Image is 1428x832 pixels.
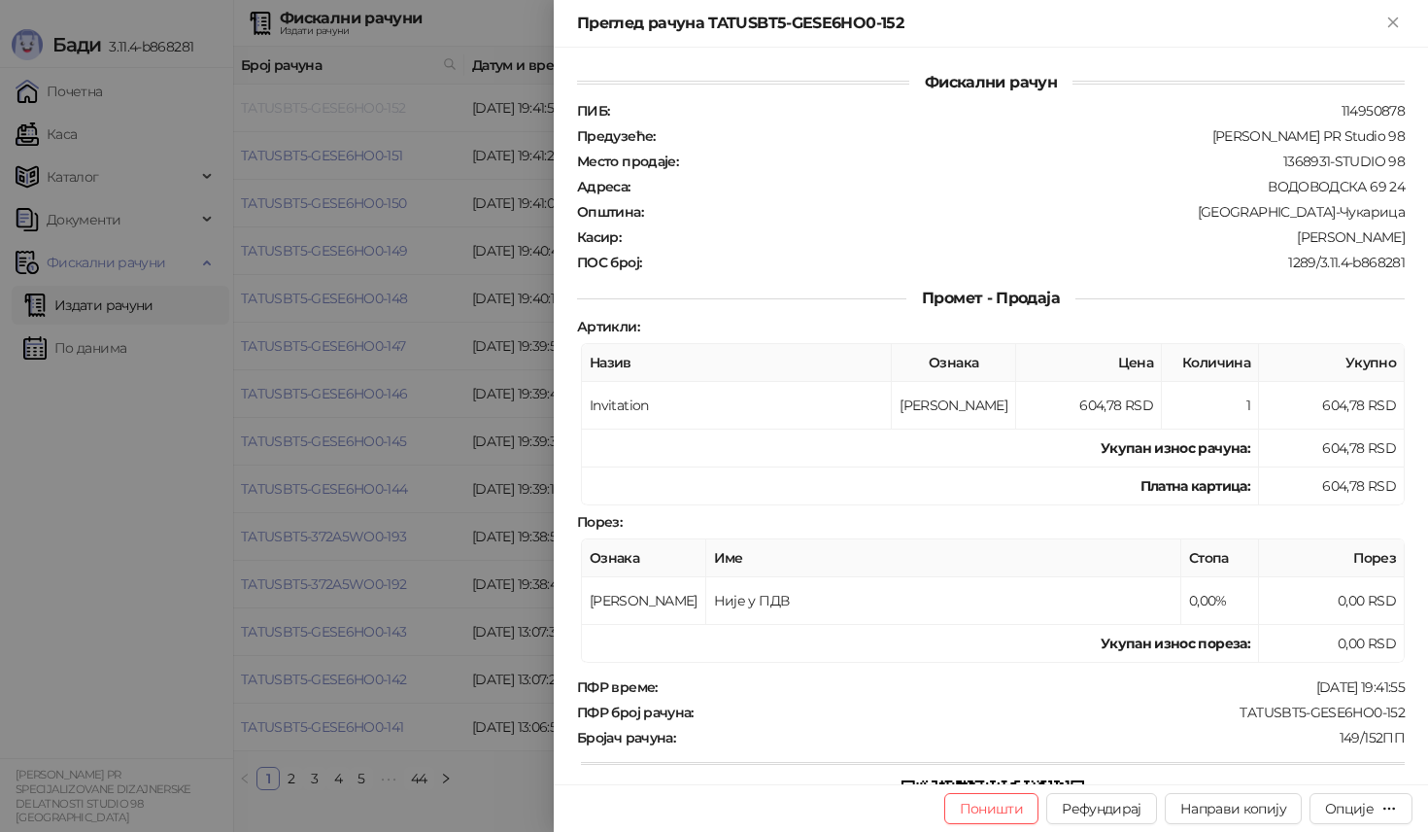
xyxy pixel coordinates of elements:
td: Није у ПДВ [706,577,1181,625]
th: Укупно [1259,344,1405,382]
th: Цена [1016,344,1162,382]
strong: ПОС број : [577,254,641,271]
td: 0,00 RSD [1259,625,1405,663]
div: [PERSON_NAME] PR Studio 98 [658,127,1407,145]
th: Ознака [892,344,1016,382]
td: 604,78 RSD [1259,468,1405,505]
strong: Адреса : [577,178,630,195]
td: 604,78 RSD [1259,382,1405,430]
strong: ПИБ : [577,102,609,120]
td: 604,78 RSD [1016,382,1162,430]
button: Рефундирај [1046,793,1157,824]
strong: Платна картица : [1140,477,1250,495]
div: [PERSON_NAME] [623,228,1407,246]
div: TATUSBT5-GESE6HO0-152 [696,704,1407,721]
th: Порез [1259,539,1405,577]
span: Направи копију [1180,800,1286,817]
strong: Место продаје : [577,153,678,170]
button: Поништи [944,793,1039,824]
strong: Касир : [577,228,621,246]
td: 1 [1162,382,1259,430]
span: Фискални рачун [909,73,1072,91]
td: [PERSON_NAME] [582,577,706,625]
div: 149/152ПП [677,729,1407,746]
th: Ознака [582,539,706,577]
div: Преглед рачуна TATUSBT5-GESE6HO0-152 [577,12,1381,35]
strong: Укупан износ рачуна : [1101,439,1250,457]
div: Опције [1325,800,1374,817]
div: 1289/3.11.4-b868281 [643,254,1407,271]
div: [DATE] 19:41:55 [660,678,1407,696]
strong: Бројач рачуна : [577,729,675,746]
th: Количина [1162,344,1259,382]
th: Стопа [1181,539,1259,577]
div: 114950878 [611,102,1407,120]
th: Име [706,539,1181,577]
div: [GEOGRAPHIC_DATA]-Чукарица [645,203,1407,221]
strong: Општина : [577,203,643,221]
td: 604,78 RSD [1259,430,1405,468]
td: 0,00 RSD [1259,577,1405,625]
button: Направи копију [1165,793,1302,824]
strong: ПФР број рачуна : [577,704,694,721]
strong: Предузеће : [577,127,656,145]
td: [PERSON_NAME] [892,382,1016,430]
th: Назив [582,344,892,382]
strong: Артикли : [577,318,639,335]
td: 0,00% [1181,577,1259,625]
div: ВОДОВОДСКА 69 24 [632,178,1407,195]
button: Close [1381,12,1405,35]
strong: Укупан износ пореза: [1101,635,1250,652]
td: Invitation [582,382,892,430]
button: Опције [1309,793,1412,824]
strong: ПФР време : [577,678,658,696]
span: Промет - Продаја [906,289,1075,307]
strong: Порез : [577,513,622,531]
div: 1368931-STUDIO 98 [680,153,1407,170]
